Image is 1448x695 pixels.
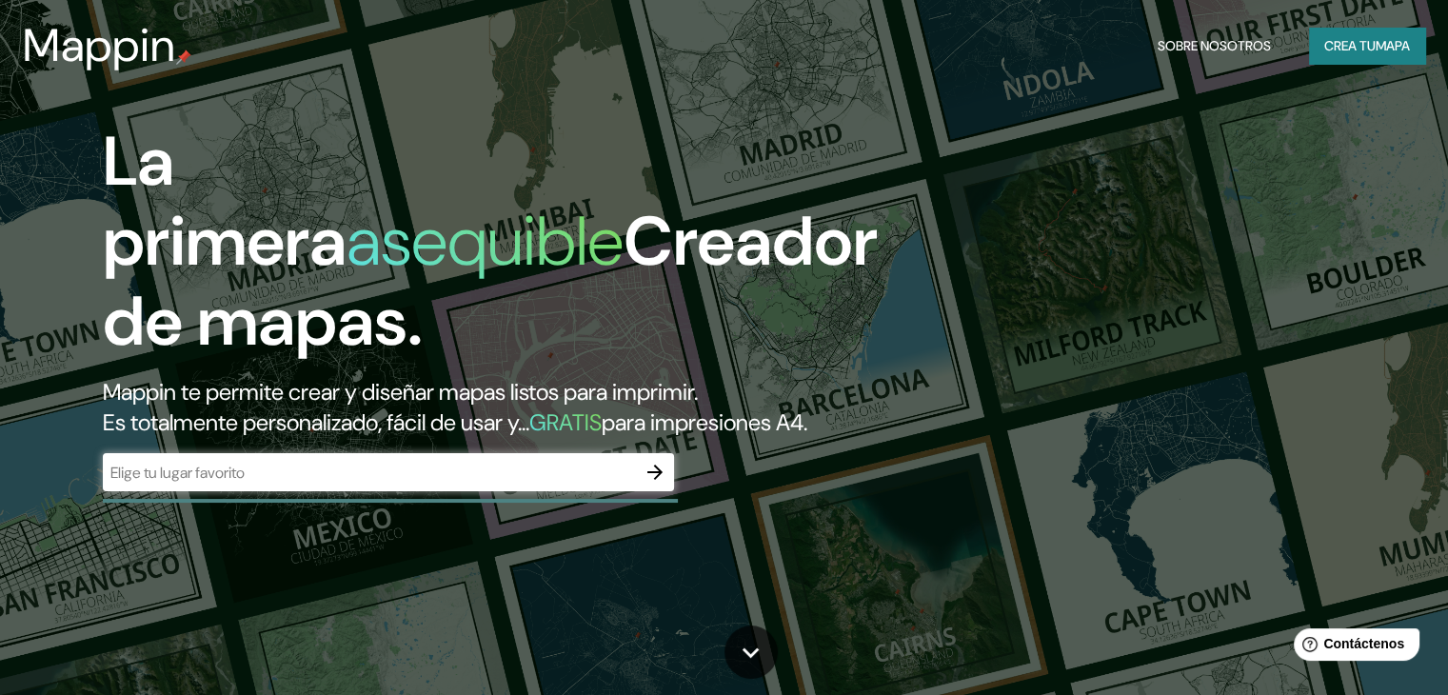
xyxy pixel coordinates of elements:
font: para impresiones A4. [602,407,807,437]
font: Mappin [23,15,176,75]
input: Elige tu lugar favorito [103,462,636,484]
font: GRATIS [529,407,602,437]
font: mapa [1376,37,1410,54]
font: Creador de mapas. [103,197,878,366]
font: La primera [103,117,347,286]
font: Mappin te permite crear y diseñar mapas listos para imprimir. [103,377,698,407]
iframe: Lanzador de widgets de ayuda [1279,621,1427,674]
button: Sobre nosotros [1150,28,1279,64]
font: Sobre nosotros [1158,37,1271,54]
img: pin de mapeo [176,50,191,65]
button: Crea tumapa [1309,28,1425,64]
font: Es totalmente personalizado, fácil de usar y... [103,407,529,437]
font: asequible [347,197,624,286]
font: Crea tu [1324,37,1376,54]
